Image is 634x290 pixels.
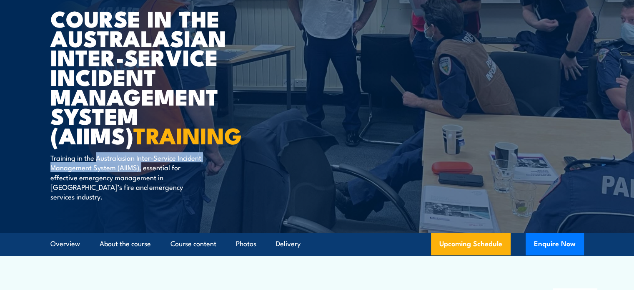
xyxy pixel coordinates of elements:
[50,8,256,145] h1: Course in the Australasian Inter-service Incident Management System (AIIMS)
[50,233,80,255] a: Overview
[50,153,203,202] p: Training in the Australasian Inter-Service Incident Management System (AIIMS), essential for effe...
[276,233,301,255] a: Delivery
[133,117,242,152] strong: TRAINING
[170,233,216,255] a: Course content
[526,233,584,255] button: Enquire Now
[100,233,151,255] a: About the course
[236,233,256,255] a: Photos
[431,233,511,255] a: Upcoming Schedule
